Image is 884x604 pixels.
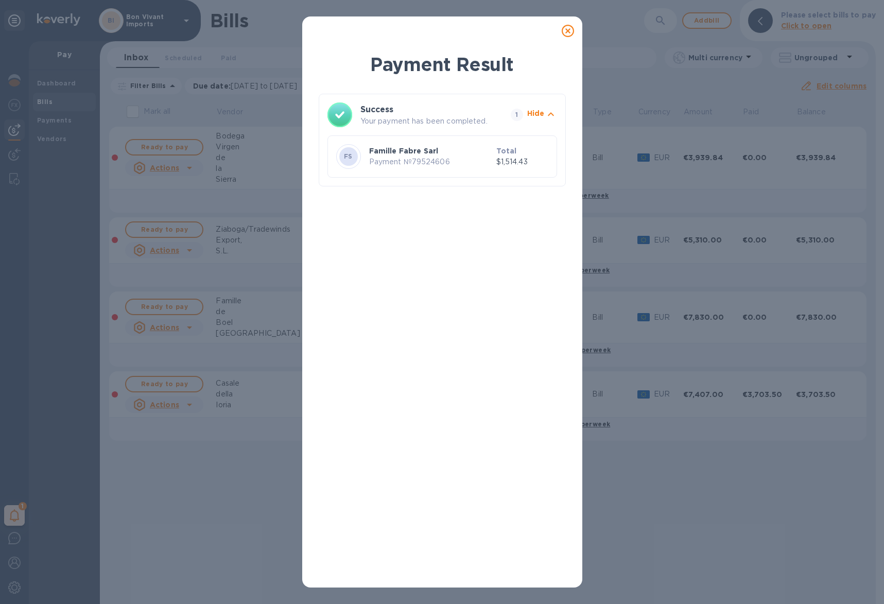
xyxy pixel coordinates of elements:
h1: Payment Result [319,51,566,77]
p: $1,514.43 [496,157,548,167]
p: Payment № 79524606 [369,157,492,167]
button: Hide [527,108,557,122]
span: 1 [511,109,523,121]
b: Total [496,147,517,155]
b: FS [344,152,353,160]
h3: Success [360,103,492,116]
p: Hide [527,108,545,118]
p: Your payment has been completed. [360,116,507,127]
p: Famille Fabre Sarl [369,146,492,156]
